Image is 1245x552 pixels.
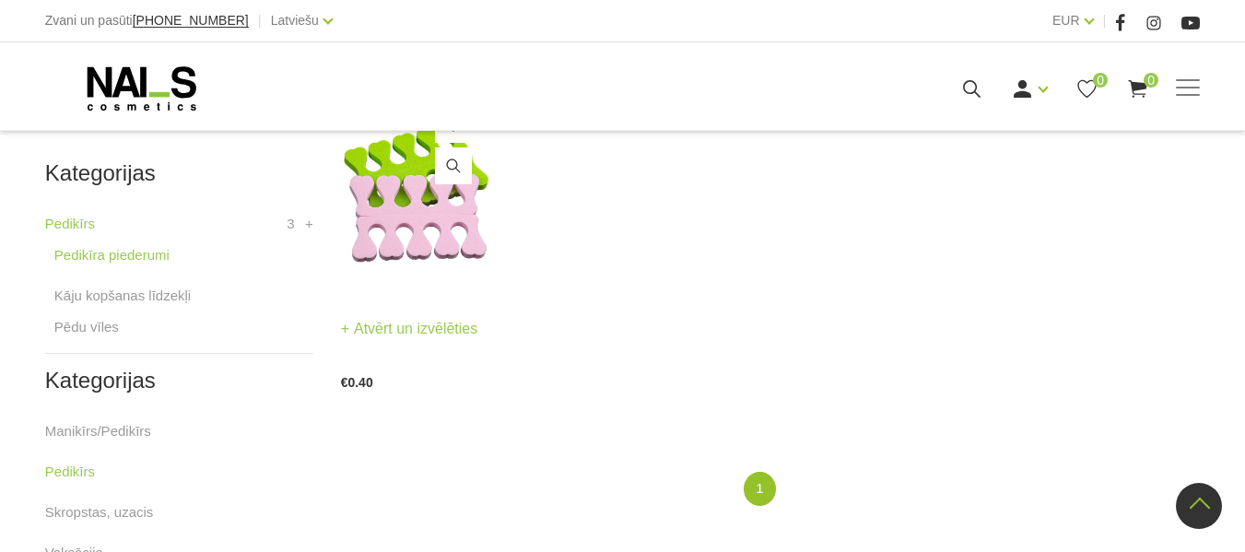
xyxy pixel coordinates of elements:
div: Zvani un pasūti [45,9,249,32]
a: [PHONE_NUMBER] [133,14,249,28]
a: 1 [744,472,775,506]
a: 0 [1126,77,1149,100]
h2: Kategorijas [45,161,313,185]
span: 0 [1144,73,1158,88]
a: + [305,213,313,235]
a: Pedikīrs [45,213,95,235]
h2: Kategorijas [45,369,313,393]
a: EUR [1052,9,1080,31]
a: Pēdu vīles [54,316,119,338]
a: Atvērt un izvēlēties [341,316,478,342]
a: 0 [1075,77,1098,100]
span: | [258,9,262,32]
span: €0.40 [341,375,373,390]
span: | [1103,9,1107,32]
img: Kaju pirkstu atdalītājs pedikīram.Komplektā viens pāris. Vienreizējai lietošanai... [341,88,491,293]
nav: catalog-product-list [341,472,1201,506]
span: 0 [1093,73,1108,88]
a: Manikīrs/Pedikīrs [45,420,151,442]
span: [PHONE_NUMBER] [133,13,249,28]
a: Kāju kopšanas līdzekļi [54,285,191,307]
a: Pedikīra piederumi [54,244,170,266]
span: 3 [287,213,294,235]
a: Skropstas, uzacis [45,501,154,523]
a: Pedikīrs [45,461,95,483]
a: Latviešu [271,9,319,31]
